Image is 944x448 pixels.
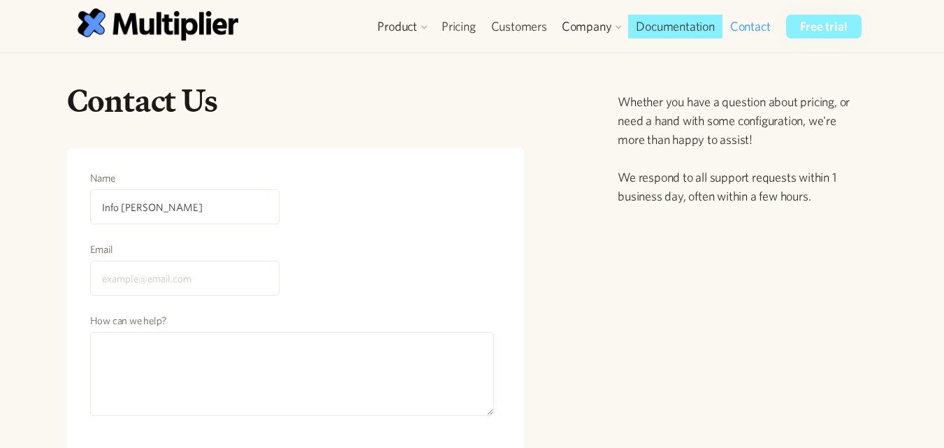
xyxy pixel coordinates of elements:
[90,243,279,256] label: Email
[90,171,279,185] label: Name
[67,81,525,120] h1: Contact Us
[555,15,629,38] div: Company
[377,18,417,35] div: Product
[618,92,864,205] p: Whether you have a question about pricing, or need a hand with some configuration, we're more tha...
[484,15,555,38] a: Customers
[370,15,434,38] div: Product
[722,15,778,38] a: Contact
[90,261,279,296] input: example@email.com
[786,15,861,38] a: Free trial
[562,18,612,35] div: Company
[628,15,722,38] a: Documentation
[90,189,279,224] input: Your name
[434,15,484,38] a: Pricing
[90,314,495,328] label: How can we help?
